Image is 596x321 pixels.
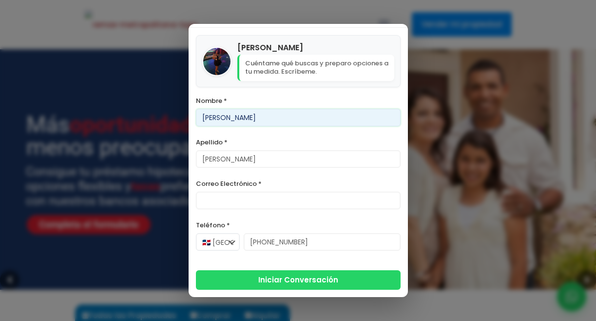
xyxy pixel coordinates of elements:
[196,178,401,190] label: Correo Electrónico *
[237,41,394,54] h4: [PERSON_NAME]
[196,95,401,107] label: Nombre *
[244,233,401,251] input: 123-456-7890
[237,55,394,81] p: Cuéntame qué buscas y preparo opciones a tu medida. Escríbeme.
[196,219,401,231] label: Teléfono *
[196,270,401,290] button: Iniciar Conversación
[196,136,401,148] label: Apellido *
[203,48,231,75] img: Victoria Horias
